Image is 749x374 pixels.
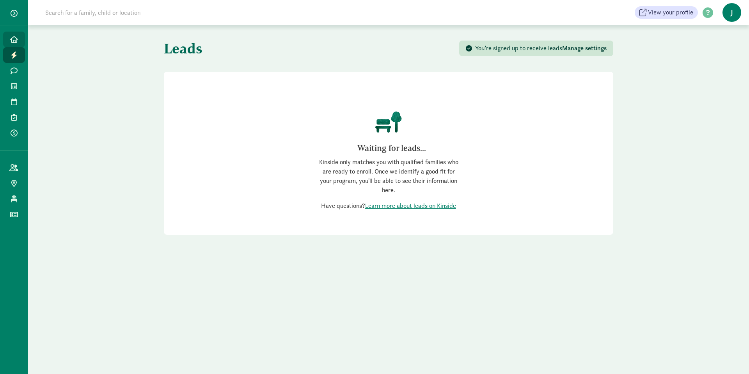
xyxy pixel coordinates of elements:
h1: Leads [164,34,387,62]
iframe: Chat Widget [710,337,749,374]
span: View your profile [648,8,693,17]
span: Manage settings [562,44,607,52]
span: J [722,3,741,22]
h2: Waiting for leads... [323,142,460,154]
div: You’re signed up to receive leads [475,44,607,53]
a: View your profile [635,6,698,19]
input: Search for a family, child or location [41,5,259,20]
a: Learn more about leads on Kinside [365,202,456,210]
p: Kinside only matches you with qualified families who are ready to enroll. Once we identify a good... [317,158,460,195]
div: Have questions? [317,201,460,211]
